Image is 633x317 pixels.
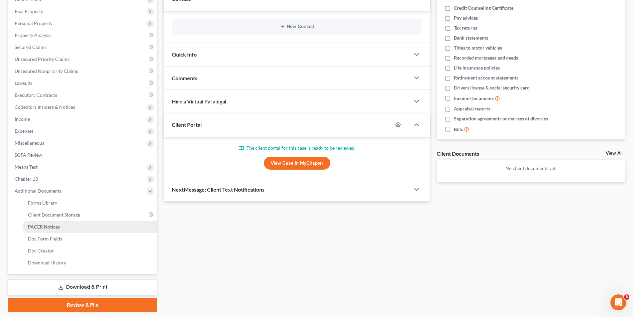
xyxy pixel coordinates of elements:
[23,197,157,209] a: Forms Library
[454,45,502,51] span: Titles to motor vehicles
[15,140,44,146] span: Miscellaneous
[610,294,626,310] iframe: Intercom live chat
[9,149,157,161] a: SOFA Review
[454,65,500,71] span: Life insurance policies
[454,5,513,11] span: Credit Counseling Certificate
[15,188,61,194] span: Additional Documents
[28,260,66,265] span: Download History
[28,224,60,230] span: PACER Notices
[454,95,494,102] span: Income Documents
[15,68,78,74] span: Unsecured Nonpriority Claims
[23,209,157,221] a: Client Document Storage
[28,200,57,206] span: Forms Library
[15,128,34,134] span: Expenses
[15,8,43,14] span: Real Property
[454,115,548,122] span: Separation agreements or decrees of divorces
[15,80,33,86] span: Lawsuits
[437,150,479,157] div: Client Documents
[28,236,62,241] span: Doc Form Fields
[172,145,422,151] p: The client portal for this case is ready to be reviewed.
[15,164,38,170] span: Means Test
[9,29,157,41] a: Property Analysis
[15,32,52,38] span: Property Analysis
[454,15,478,21] span: Pay advices
[454,35,488,41] span: Bank statements
[15,176,38,182] span: Chapter 13
[9,41,157,53] a: Secured Claims
[28,212,80,218] span: Client Document Storage
[442,165,620,172] p: No client documents yet.
[172,75,197,81] span: Comments
[454,75,518,81] span: Retirement account statements
[9,65,157,77] a: Unsecured Nonpriority Claims
[177,24,417,29] button: New Contact
[264,157,330,170] a: View Case in MyChapter
[454,84,530,91] span: Drivers license & social security card
[454,126,463,133] span: Bills
[15,56,69,62] span: Unsecured Priority Claims
[15,92,57,98] span: Executory Contracts
[454,105,490,112] span: Appraisal reports
[624,294,629,300] span: 8
[15,116,30,122] span: Income
[9,89,157,101] a: Executory Contracts
[172,186,264,193] span: NextMessage: Client Text Notifications
[606,151,622,156] a: View All
[23,233,157,245] a: Doc Form Fields
[23,221,157,233] a: PACER Notices
[172,98,226,104] span: Hire a Virtual Paralegal
[172,51,197,58] span: Quick Info
[23,257,157,269] a: Download History
[172,121,202,128] span: Client Portal
[15,152,42,158] span: SOFA Review
[28,248,54,253] span: Doc Creator
[15,20,53,26] span: Personal Property
[23,245,157,257] a: Doc Creator
[8,279,157,295] a: Download & Print
[454,25,477,31] span: Tax returns
[15,104,75,110] span: Codebtors Insiders & Notices
[9,53,157,65] a: Unsecured Priority Claims
[454,55,518,61] span: Recorded mortgages and deeds
[8,298,157,312] a: Review & File
[15,44,47,50] span: Secured Claims
[9,77,157,89] a: Lawsuits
